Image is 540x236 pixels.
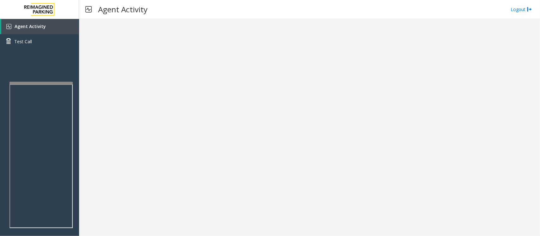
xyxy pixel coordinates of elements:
img: pageIcon [85,2,92,17]
img: logout [527,6,532,13]
img: 'icon' [6,24,11,29]
a: Logout [511,6,532,13]
span: Agent Activity [15,23,46,29]
a: Agent Activity [1,19,79,34]
h3: Agent Activity [95,2,151,17]
span: Test Call [14,38,32,45]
